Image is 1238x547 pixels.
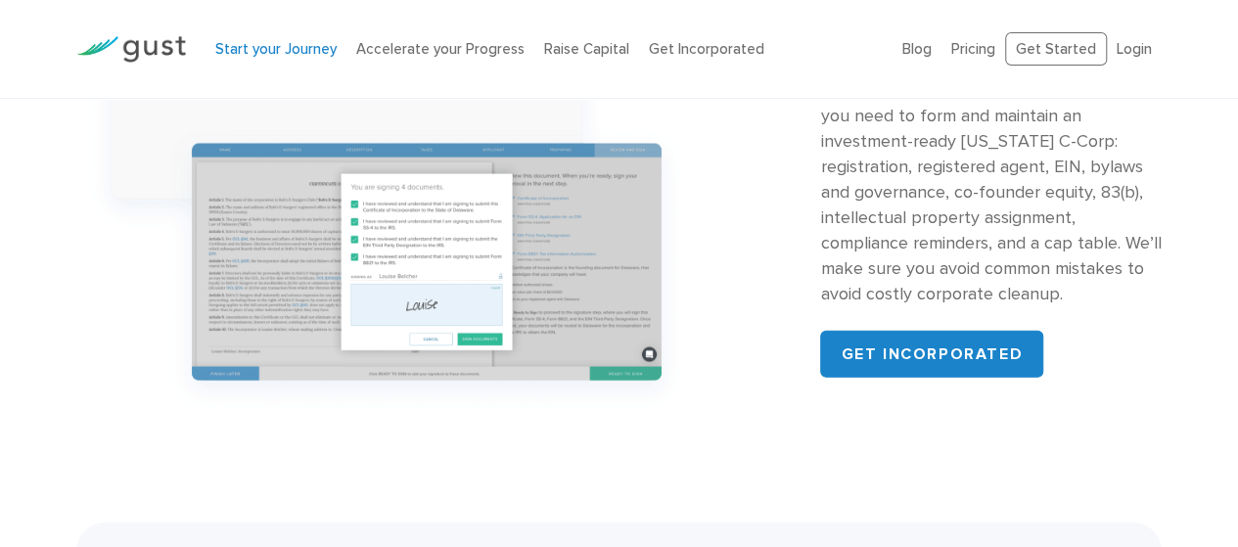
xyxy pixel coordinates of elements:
[1117,40,1152,58] a: Login
[544,40,629,58] a: Raise Capital
[356,40,525,58] a: Accelerate your Progress
[820,78,1161,306] p: Incorporate in under 2 minutes. Everything you need to form and maintain an investment-ready [US_...
[649,40,764,58] a: Get Incorporated
[951,40,995,58] a: Pricing
[902,40,932,58] a: Blog
[1005,32,1107,67] a: Get Started
[215,40,337,58] a: Start your Journey
[76,36,186,63] img: Gust Logo
[820,331,1043,378] a: Get incorporated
